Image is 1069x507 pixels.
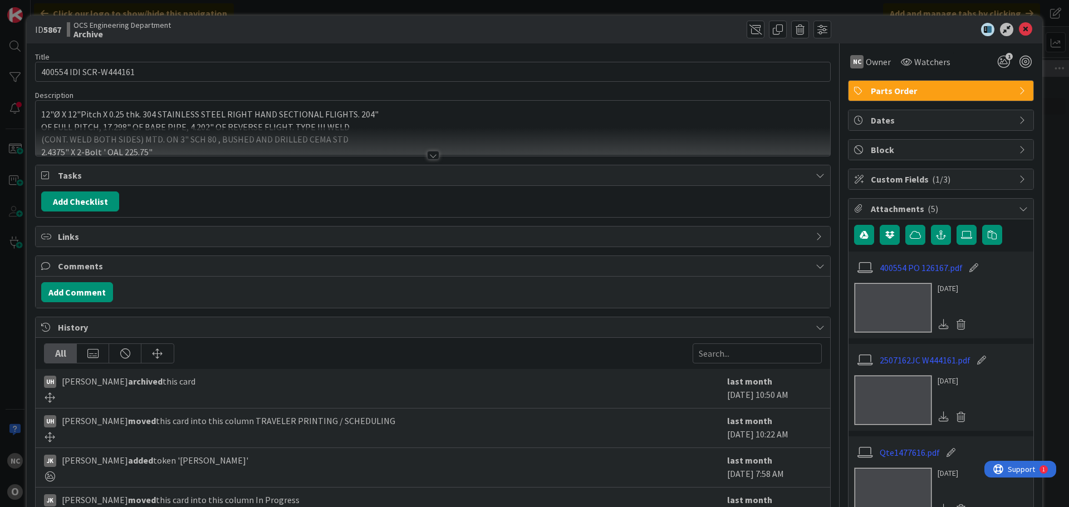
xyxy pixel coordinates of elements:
span: Links [58,230,810,243]
span: ID [35,23,61,36]
div: [DATE] 10:22 AM [727,414,822,442]
div: [DATE] 7:58 AM [727,454,822,481]
button: Add Comment [41,282,113,302]
b: last month [727,415,772,426]
span: Attachments [871,202,1013,215]
p: OF FULL PITCH, 17.298" OF BARE PIPE, 4.202" OF REVERSE FLIGHT. TYPE III WELD [41,121,825,134]
div: [DATE] 10:50 AM [727,375,822,402]
div: uh [44,415,56,427]
span: OCS Engineering Department [73,21,171,29]
span: [PERSON_NAME] this card into this column TRAVELER PRINTING / SCHEDULING [62,414,395,427]
span: Dates [871,114,1013,127]
div: Download [938,410,950,424]
div: JK [44,494,56,506]
p: 12"Ø X 12"Pitch X 0.25 thk. 304 STAINLESS STEEL RIGHT HAND SECTIONAL FLIGHTS. 204" [41,108,825,121]
div: [DATE] [938,283,970,294]
span: Tasks [58,169,810,182]
b: moved [128,415,156,426]
button: Add Checklist [41,191,119,211]
span: [PERSON_NAME] this card into this column In Progress [62,493,300,506]
div: [DATE] [938,467,970,479]
span: Description [35,90,73,100]
b: added [128,455,153,466]
b: archived [128,376,163,387]
div: [DATE] [938,375,970,387]
span: 1 [1006,53,1013,60]
span: [PERSON_NAME] this card [62,375,195,388]
b: moved [128,494,156,505]
span: Support [23,2,51,15]
b: last month [727,376,772,387]
span: Owner [866,55,891,68]
span: Parts Order [871,84,1013,97]
span: Custom Fields [871,173,1013,186]
b: last month [727,494,772,505]
div: Download [938,317,950,332]
b: 5867 [43,24,61,35]
a: 2507162JC W444161.pdf [880,353,970,367]
label: Title [35,52,50,62]
b: Archive [73,29,171,38]
div: uh [44,376,56,388]
span: Comments [58,259,810,273]
span: ( 5 ) [928,203,938,214]
span: Block [871,143,1013,156]
div: NC [850,55,864,68]
div: JK [44,455,56,467]
a: 400554 PO 126167.pdf [880,261,963,274]
div: All [45,344,77,363]
div: 1 [58,4,61,13]
span: History [58,321,810,334]
input: type card name here... [35,62,831,82]
span: [PERSON_NAME] token '[PERSON_NAME]' [62,454,248,467]
span: Watchers [914,55,950,68]
b: last month [727,455,772,466]
input: Search... [693,343,822,363]
span: ( 1/3 ) [932,174,950,185]
a: Qte1477616.pdf [880,446,940,459]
